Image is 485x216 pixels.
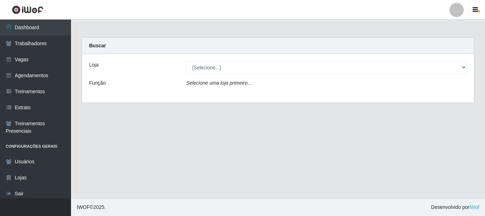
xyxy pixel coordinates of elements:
strong: Buscar [89,43,106,48]
a: iWof [469,204,479,210]
span: © 2025 . [77,204,106,211]
label: Função [89,79,106,87]
label: Loja [89,61,98,69]
img: CoreUI Logo [12,5,43,14]
i: Selecione uma loja primeiro... [186,80,252,86]
span: IWOF [77,204,90,210]
span: Desenvolvido por [431,204,479,211]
